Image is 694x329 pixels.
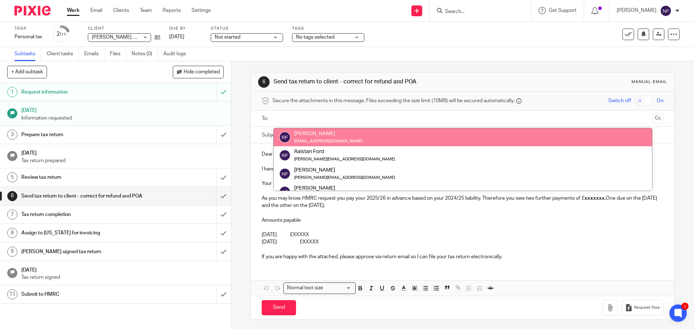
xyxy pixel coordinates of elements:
button: Hide completed [173,66,224,78]
p: [DATE] £XXXXX [262,231,663,238]
span: No tags selected [296,35,334,40]
h1: Submit to HMRC [21,289,146,300]
div: Search for option [283,282,356,294]
span: Normal text size [285,284,325,292]
a: Emails [84,47,104,61]
label: Due by [169,26,202,31]
small: [PERSON_NAME][EMAIL_ADDRESS][DOMAIN_NAME] [294,157,395,161]
div: 6 [7,191,17,201]
p: Your tax return shows a liability of £ . [262,180,663,187]
button: + Add subtask [7,66,47,78]
h1: [DATE] [21,265,224,274]
h1: Assign to [US_STATE] for invoicing [21,228,146,238]
h1: Tax return completion [21,209,146,220]
button: Cc [653,113,664,124]
div: 7 [7,209,17,220]
span: Not started [215,35,240,40]
a: Clients [113,7,129,14]
a: Client tasks [47,47,79,61]
h1: [DATE] [21,148,224,157]
input: Search [444,9,509,15]
small: [PERSON_NAME][EMAIL_ADDRESS][DOMAIN_NAME] [294,176,395,179]
div: [PERSON_NAME] [294,166,395,173]
span: [DATE] [169,34,184,39]
div: 6 [258,76,270,88]
small: [EMAIL_ADDRESS][DOMAIN_NAME] [294,139,363,143]
div: Personal tax [14,33,43,40]
p: [DATE] £XXXXX [262,238,663,246]
label: Subject: [262,131,280,139]
label: Task [14,26,43,31]
h1: Request information [21,87,146,98]
span: Get Support [549,8,577,13]
div: 1 [7,87,17,97]
a: Subtasks [14,47,41,61]
div: 8 [7,228,17,238]
p: I have the pleasure of enclosing your tax return to the [DATE]. [262,165,663,173]
span: On [657,97,664,104]
p: Dear [262,151,663,158]
h1: Review tax return [21,172,146,183]
label: Status [211,26,283,31]
div: 5 [7,172,17,182]
strong: xxxxxxx. [584,196,606,201]
h1: Send tax return to client - correct for refund and POA [21,191,146,202]
label: Client [88,26,160,31]
div: 11 [7,289,17,299]
h1: [PERSON_NAME] signed tax return [21,246,146,257]
img: svg%3E [660,5,672,17]
p: If you are happy with the attached, please approve via return email so I can file your tax return... [262,253,663,260]
div: 3 [7,130,17,140]
span: Switch off [608,97,631,104]
h1: Send tax return to client - correct for refund and POA [274,78,478,86]
label: To: [262,115,270,122]
p: Tax return prepared [21,157,224,164]
a: Settings [192,7,211,14]
a: Notes (0) [132,47,158,61]
div: Manual email [631,79,667,85]
a: Reports [163,7,181,14]
img: svg%3E [279,150,291,161]
img: svg%3E [279,168,291,179]
img: Pixie [14,6,51,16]
div: 2 [56,30,66,38]
div: 1 [681,303,689,310]
button: Request files [621,300,663,316]
span: Hide completed [184,69,220,75]
div: [PERSON_NAME] [294,130,363,137]
div: Ralstan Ford [294,148,395,155]
div: 9 [7,247,17,257]
input: Send [262,300,296,316]
p: [PERSON_NAME] [617,7,656,14]
small: /11 [60,33,66,36]
a: Audit logs [163,47,191,61]
img: svg%3E [279,131,291,143]
label: Tags [292,26,364,31]
span: Secure the attachments in this message. Files exceeding the size limit (10MB) will be secured aut... [273,97,514,104]
p: Amounts payable [262,217,663,224]
a: Work [67,7,80,14]
a: Files [110,47,126,61]
span: [PERSON_NAME] Partnership [92,35,159,40]
div: [PERSON_NAME] [294,185,395,192]
h1: Prepare tax return [21,129,146,140]
input: Search for option [325,284,351,292]
p: Tax return signed [21,274,224,281]
a: Email [90,7,102,14]
span: Request files [634,305,660,311]
img: svg%3E [279,186,291,198]
p: As you may know, HMRC request you pay your 2025/26 in advance based on your 2024/25 liability. Th... [262,195,663,209]
h1: [DATE] [21,105,224,114]
p: Information requested [21,114,224,122]
a: Team [140,7,152,14]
